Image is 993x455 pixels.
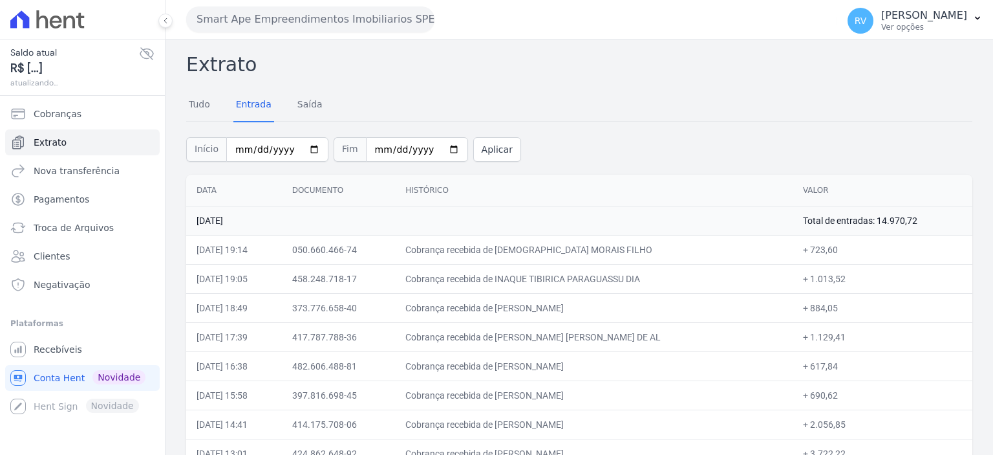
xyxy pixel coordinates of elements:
td: 414.175.708-06 [282,410,396,439]
td: + 617,84 [793,351,972,381]
td: Cobrança recebida de INAQUE TIBIRICA PARAGUASSU DIA [395,264,793,293]
th: Valor [793,175,972,206]
div: Plataformas [10,316,155,331]
a: Saída [295,89,325,122]
a: Negativação [5,272,160,298]
span: Fim [334,137,366,162]
span: atualizando... [10,77,139,89]
span: Início [186,137,226,162]
td: 482.606.488-81 [282,351,396,381]
th: Histórico [395,175,793,206]
a: Troca de Arquivos [5,215,160,241]
span: Conta Hent [34,372,85,384]
span: Extrato [34,136,67,149]
span: Clientes [34,250,70,263]
td: Cobrança recebida de [PERSON_NAME] [395,293,793,322]
button: Aplicar [473,137,521,162]
td: [DATE] 14:41 [186,410,282,439]
span: RV [855,16,867,25]
h2: Extrato [186,50,972,79]
td: 373.776.658-40 [282,293,396,322]
span: R$ [...] [10,60,139,77]
span: Novidade [92,370,145,384]
p: Ver opções [881,22,967,32]
p: [PERSON_NAME] [881,9,967,22]
td: + 2.056,85 [793,410,972,439]
a: Conta Hent Novidade [5,365,160,391]
td: [DATE] 17:39 [186,322,282,351]
button: Smart Ape Empreendimentos Imobiliarios SPE LTDA [186,6,434,32]
button: RV [PERSON_NAME] Ver opções [837,3,993,39]
td: Cobrança recebida de [DEMOGRAPHIC_DATA] MORAIS FILHO [395,235,793,264]
td: Cobrança recebida de [PERSON_NAME] [PERSON_NAME] DE AL [395,322,793,351]
td: [DATE] 19:14 [186,235,282,264]
a: Extrato [5,129,160,155]
span: Cobranças [34,107,81,120]
span: Recebíveis [34,343,82,356]
td: Total de entradas: 14.970,72 [793,206,972,235]
a: Pagamentos [5,186,160,212]
td: Cobrança recebida de [PERSON_NAME] [395,410,793,439]
td: + 884,05 [793,293,972,322]
td: + 1.013,52 [793,264,972,293]
td: 050.660.466-74 [282,235,396,264]
span: Troca de Arquivos [34,221,114,234]
span: Pagamentos [34,193,89,206]
td: + 723,60 [793,235,972,264]
td: [DATE] 18:49 [186,293,282,322]
td: [DATE] [186,206,793,235]
a: Clientes [5,243,160,269]
nav: Sidebar [10,101,155,419]
td: 397.816.698-45 [282,381,396,410]
a: Tudo [186,89,213,122]
span: Saldo atual [10,46,139,60]
th: Documento [282,175,396,206]
td: 458.248.718-17 [282,264,396,293]
td: 417.787.788-36 [282,322,396,351]
td: [DATE] 19:05 [186,264,282,293]
td: Cobrança recebida de [PERSON_NAME] [395,351,793,381]
td: [DATE] 16:38 [186,351,282,381]
a: Cobranças [5,101,160,127]
td: Cobrança recebida de [PERSON_NAME] [395,381,793,410]
td: + 1.129,41 [793,322,972,351]
td: [DATE] 15:58 [186,381,282,410]
span: Negativação [34,278,91,291]
td: + 690,62 [793,381,972,410]
th: Data [186,175,282,206]
a: Recebíveis [5,337,160,362]
span: Nova transferência [34,164,120,177]
a: Entrada [233,89,274,122]
a: Nova transferência [5,158,160,184]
